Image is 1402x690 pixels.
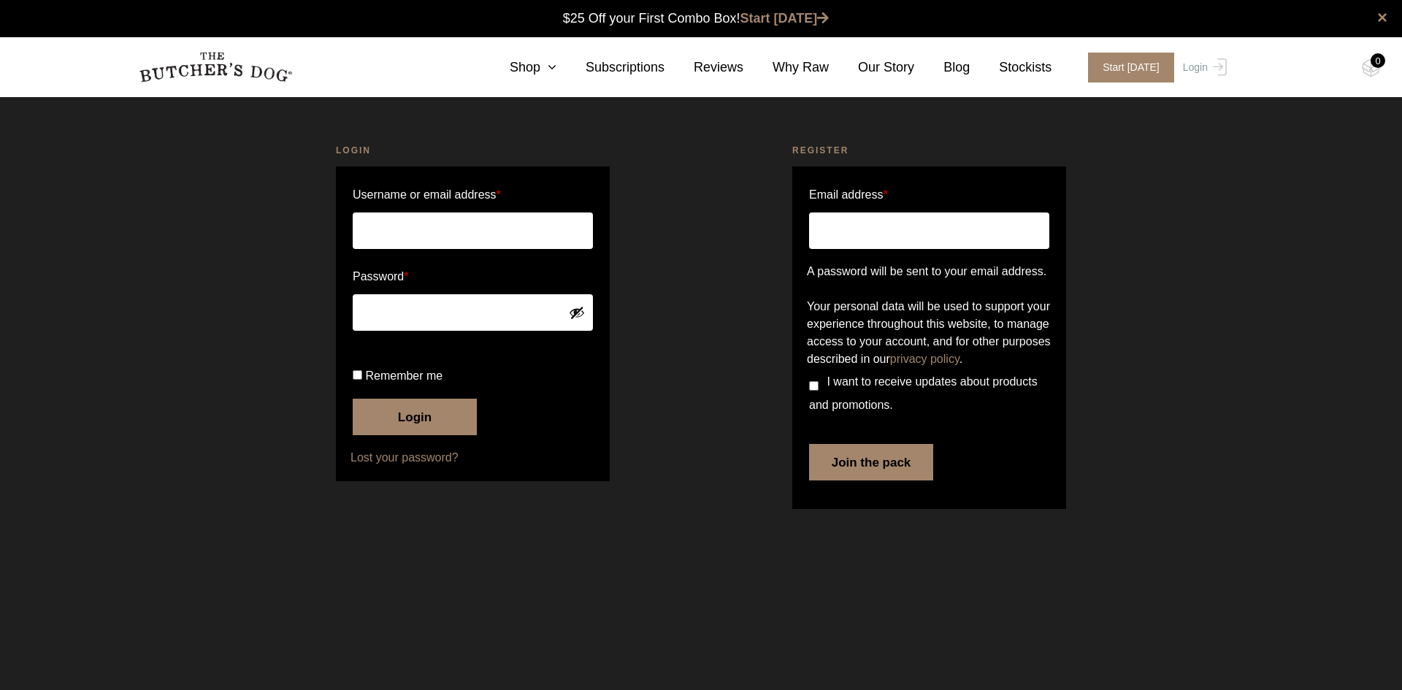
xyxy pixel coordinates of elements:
label: Password [353,265,593,288]
img: TBD_Cart-Empty.png [1362,58,1380,77]
a: Our Story [829,58,914,77]
a: Why Raw [743,58,829,77]
label: Email address [809,183,888,207]
a: Login [1179,53,1227,83]
a: Start [DATE] [740,11,830,26]
span: I want to receive updates about products and promotions. [809,375,1038,411]
a: privacy policy [890,353,959,365]
span: Start [DATE] [1088,53,1174,83]
a: Shop [480,58,556,77]
div: 0 [1371,53,1385,68]
a: Subscriptions [556,58,664,77]
label: Username or email address [353,183,593,207]
a: close [1377,9,1387,26]
button: Join the pack [809,444,933,480]
h2: Register [792,143,1066,158]
a: Blog [914,58,970,77]
p: A password will be sent to your email address. [807,263,1051,280]
input: Remember me [353,370,362,380]
a: Reviews [664,58,743,77]
button: Login [353,399,477,435]
a: Stockists [970,58,1051,77]
span: Remember me [365,369,443,382]
a: Start [DATE] [1073,53,1179,83]
button: Show password [569,304,585,321]
h2: Login [336,143,610,158]
a: Lost your password? [350,449,595,467]
p: Your personal data will be used to support your experience throughout this website, to manage acc... [807,298,1051,368]
input: I want to receive updates about products and promotions. [809,381,819,391]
